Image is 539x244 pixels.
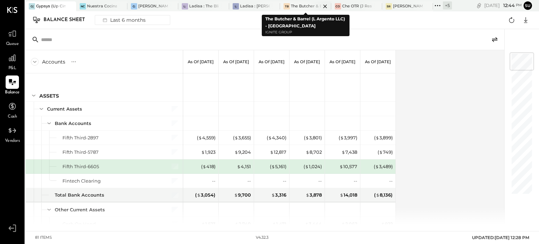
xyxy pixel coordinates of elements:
span: $ [268,135,272,140]
span: Queue [6,41,19,47]
div: Last 6 months [99,15,148,25]
div: 1,471 [272,221,286,227]
div: Balance Sheet [44,14,92,26]
p: As of [DATE] [330,59,355,64]
p: As of [DATE] [365,59,391,64]
div: 81 items [35,235,52,240]
div: G( [29,3,35,9]
span: $ [197,192,201,198]
div: 3,444 [305,221,322,227]
span: pm [516,3,522,8]
div: ( 4,340 ) [267,134,286,141]
div: Other Current Assets [55,206,105,213]
div: 1,923 [201,149,215,156]
span: $ [271,192,275,198]
span: P&L [8,65,16,72]
div: Ladisa : [PERSON_NAME] in the Alley [240,4,269,9]
div: Cash On Hand [62,221,96,227]
div: Fifth Third-2897 [62,134,99,141]
div: SR [386,3,392,9]
a: Cash [0,100,24,120]
div: ( 3,899 ) [374,134,393,141]
div: 4,151 [237,163,251,170]
div: The Butcher & Barrel (L Argento LLC) - [GEOGRAPHIC_DATA] [291,4,320,9]
div: NC [80,3,86,9]
div: [DATE] [484,2,522,9]
span: $ [375,164,379,169]
a: Queue [0,27,24,47]
b: The Butcher & Barrel (L Argento LLC) - [GEOGRAPHIC_DATA] [265,16,345,28]
span: $ [234,135,238,140]
div: 10,577 [339,163,357,170]
p: As of [DATE] [188,59,214,64]
div: copy link [475,2,483,9]
div: 14,018 [340,192,357,198]
div: [PERSON_NAME]' Rooftop - Ignite [393,4,422,9]
button: su [524,1,532,10]
a: Balance [0,75,24,96]
a: P&L [0,51,24,72]
div: ( 1,024 ) [304,163,322,170]
div: Che OTR (J Restaurant LLC) - Ignite [342,4,372,9]
div: ( 418 ) [201,163,215,170]
div: 3,316 [271,192,286,198]
div: 9,700 [234,192,251,198]
div: ( 3,801 ) [304,134,322,141]
div: ( 3,997 ) [339,134,357,141]
div: Fifth Third-5787 [62,149,99,156]
span: $ [306,192,310,198]
div: Current Assets [47,106,82,112]
div: 2,740 [235,221,251,227]
div: 2,062 [341,221,357,227]
span: $ [381,221,385,227]
div: -- [283,178,286,184]
span: $ [201,149,205,155]
div: 1,523 [201,221,215,227]
span: $ [375,135,379,140]
span: $ [234,149,238,155]
div: 7,438 [341,149,357,156]
span: $ [305,221,309,227]
span: $ [305,135,309,140]
span: $ [201,221,205,227]
p: Ignite Group [265,29,346,35]
span: Balance [5,90,20,96]
p: As of [DATE] [294,59,320,64]
div: ASSETS [39,92,59,99]
div: Accounts [42,58,65,65]
span: 12 : 44 [501,2,515,9]
div: -- [389,178,393,184]
div: Fintech Clearing [62,178,101,184]
span: $ [379,149,383,155]
div: CO [335,3,341,9]
span: $ [272,221,276,227]
span: Cash [8,114,17,120]
div: Ladisa : The Blind Pig [189,4,219,9]
span: $ [237,164,241,169]
div: ( 3,054 ) [195,192,215,198]
div: ( 4,559 ) [197,134,215,141]
div: [PERSON_NAME]'s : [PERSON_NAME]'s [138,4,168,9]
div: ( 3,655 ) [233,134,251,141]
span: $ [341,149,345,155]
span: $ [234,192,238,198]
div: ( 3,489 ) [374,163,393,170]
span: $ [306,149,310,155]
div: 922 [381,221,393,227]
div: 3,878 [306,192,322,198]
button: Last 6 months [95,15,170,25]
span: $ [340,135,344,140]
div: 9,204 [234,149,251,156]
div: ( 749 ) [378,149,393,156]
div: ( 8,136 ) [374,192,393,198]
span: $ [198,135,202,140]
div: L: [233,3,239,9]
div: Total Bank Accounts [55,192,104,198]
div: Fifth Third-6605 [62,163,99,170]
div: -- [318,178,322,184]
div: G: [131,3,137,9]
div: -- [354,178,357,184]
div: Gypsys (Up Cincinnati LLC) - Ignite [36,4,66,9]
div: Nuestra Cocina LLC - [GEOGRAPHIC_DATA] [87,4,117,9]
span: $ [340,192,344,198]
